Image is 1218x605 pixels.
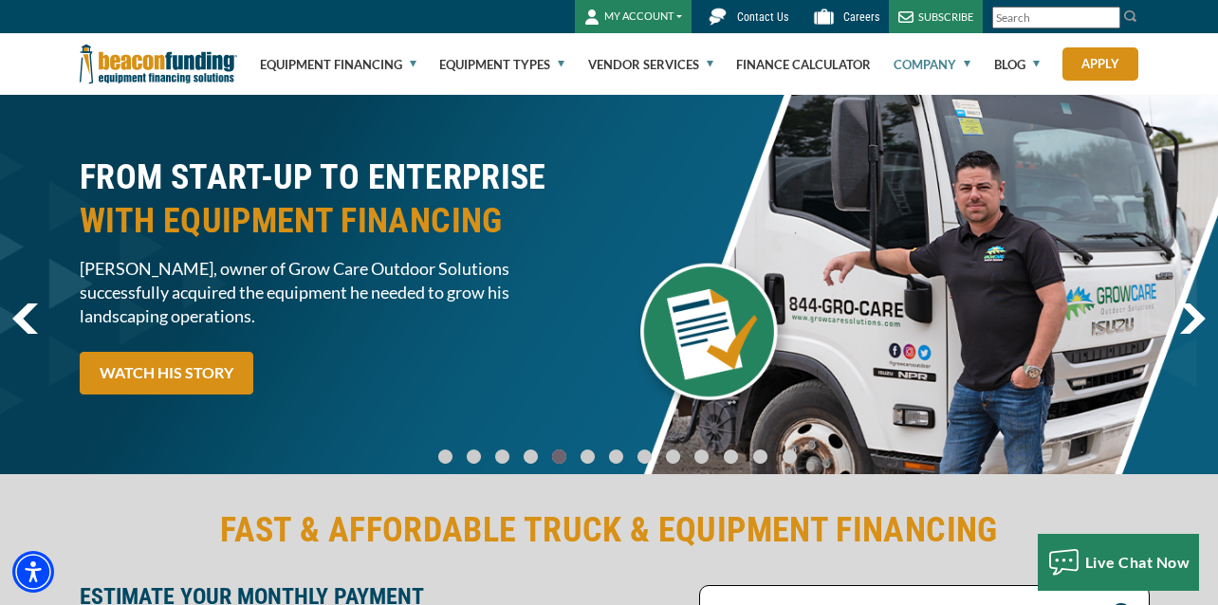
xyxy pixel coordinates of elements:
img: Search [1123,9,1138,24]
img: Right Navigator [1179,303,1206,334]
a: Go To Slide 7 [634,449,656,465]
a: Go To Slide 3 [520,449,543,465]
a: Finance Calculator [736,34,871,95]
h2: FAST & AFFORDABLE TRUCK & EQUIPMENT FINANCING [80,508,1138,552]
a: Company [894,34,970,95]
span: WITH EQUIPMENT FINANCING [80,199,598,243]
a: Blog [994,34,1040,95]
a: Go To Slide 2 [491,449,514,465]
a: previous [12,303,38,334]
a: Go To Slide 11 [748,449,772,465]
a: Go To Slide 8 [662,449,685,465]
a: Go To Slide 9 [691,449,713,465]
a: WATCH HIS STORY [80,352,253,394]
span: Careers [843,10,879,24]
a: Go To Slide 0 [434,449,457,465]
a: Clear search text [1100,10,1116,26]
img: Beacon Funding Corporation logo [80,33,237,95]
img: Left Navigator [12,303,38,334]
h2: FROM START-UP TO ENTERPRISE [80,156,598,243]
a: Vendor Services [588,34,713,95]
a: Go To Slide 4 [548,449,571,465]
button: Live Chat Now [1038,534,1200,591]
span: Contact Us [737,10,788,24]
a: next [1179,303,1206,334]
span: Live Chat Now [1085,553,1190,571]
a: Equipment Types [439,34,564,95]
div: Accessibility Menu [12,551,54,593]
a: Go To Slide 1 [463,449,486,465]
a: Go To Slide 12 [778,449,802,465]
a: Apply [1062,47,1138,81]
a: Go To Slide 5 [577,449,600,465]
a: Go To Slide 10 [719,449,743,465]
input: Search [992,7,1120,28]
a: Go To Slide 6 [605,449,628,465]
a: Equipment Financing [260,34,416,95]
span: [PERSON_NAME], owner of Grow Care Outdoor Solutions successfully acquired the equipment he needed... [80,257,598,328]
